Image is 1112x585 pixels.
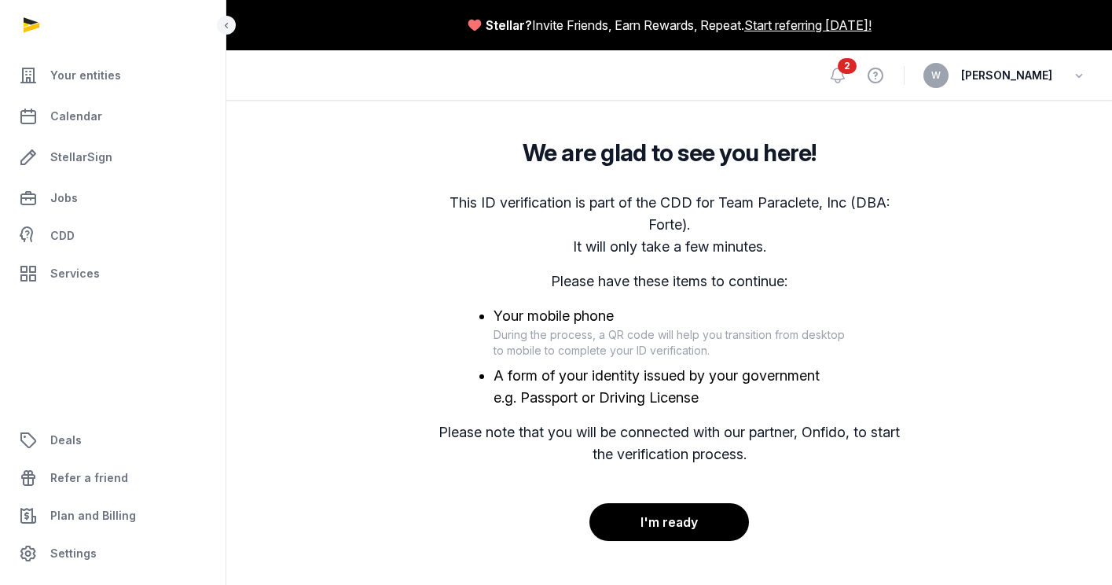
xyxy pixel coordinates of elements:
span: Services [50,264,100,283]
span: Refer a friend [50,469,128,487]
a: Plan and Billing [13,497,213,535]
span: Your entities [50,66,121,85]
a: Calendar [13,97,213,135]
span: Plan and Billing [50,506,136,525]
span: Calendar [50,107,102,126]
span: 2 [838,58,857,74]
p: This ID verification is part of the CDD for Team Paraclete, Inc (DBA: Forte). It will only take a... [431,192,908,258]
a: Your entities [13,57,213,94]
span: Settings [50,544,97,563]
button: W [923,63,949,88]
span: Stellar? [486,16,532,35]
span: CDD [50,226,75,245]
a: Settings [13,535,213,572]
span: StellarSign [50,148,112,167]
div: During the process, a QR code will help you transition from desktop to mobile to complete your ID... [494,327,846,359]
span: [PERSON_NAME] [961,66,1052,85]
h2: We are glad to see you here! [523,138,817,167]
a: Start referring [DATE]! [744,16,872,35]
p: Please note that you will be connected with our partner, Onfido, to start the verification process. [431,421,908,465]
a: Refer a friend [13,459,213,497]
div: Your mobile phone [494,305,846,327]
button: I'm ready [589,503,749,541]
a: CDD [13,220,213,252]
a: Services [13,255,213,292]
a: StellarSign [13,138,213,176]
p: Please have these items to continue: [431,270,908,292]
span: Deals [50,431,82,450]
span: Jobs [50,189,78,208]
span: A form of your identity issued by your government e.g. Passport or Driving License [494,367,820,406]
a: Jobs [13,179,213,217]
span: W [931,71,941,80]
a: Deals [13,421,213,459]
